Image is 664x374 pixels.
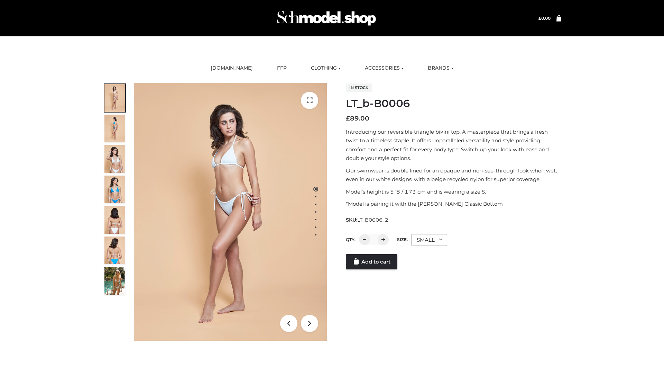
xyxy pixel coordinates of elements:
[306,61,346,76] a: CLOTHING
[357,217,388,223] span: LT_B0006_2
[346,216,389,224] span: SKU:
[346,115,369,122] bdi: 89.00
[538,16,551,21] a: £0.00
[346,127,561,163] p: Introducing our reversible triangle bikini top. A masterpiece that brings a fresh twist to a time...
[272,61,292,76] a: FFP
[104,237,125,264] img: ArielClassicBikiniTop_CloudNine_AzureSky_OW114ECO_8-scaled.jpg
[205,61,258,76] a: [DOMAIN_NAME]
[411,234,447,246] div: SMALL
[346,187,561,196] p: Model’s height is 5 ‘8 / 173 cm and is wearing a size S.
[346,237,356,242] label: QTY:
[346,83,372,92] span: In stock
[104,145,125,173] img: ArielClassicBikiniTop_CloudNine_AzureSky_OW114ECO_3-scaled.jpg
[538,16,551,21] bdi: 0.00
[134,83,327,341] img: LT_b-B0006
[346,254,397,269] a: Add to cart
[104,115,125,142] img: ArielClassicBikiniTop_CloudNine_AzureSky_OW114ECO_2-scaled.jpg
[104,267,125,295] img: Arieltop_CloudNine_AzureSky2.jpg
[360,61,409,76] a: ACCESSORIES
[346,199,561,208] p: *Model is pairing it with the [PERSON_NAME] Classic Bottom
[275,5,378,32] img: Schmodel Admin 964
[104,206,125,234] img: ArielClassicBikiniTop_CloudNine_AzureSky_OW114ECO_7-scaled.jpg
[538,16,541,21] span: £
[397,237,408,242] label: Size:
[346,115,350,122] span: £
[104,176,125,203] img: ArielClassicBikiniTop_CloudNine_AzureSky_OW114ECO_4-scaled.jpg
[346,166,561,184] p: Our swimwear is double lined for an opaque and non-see-through look when wet, even in our white d...
[346,97,561,110] h1: LT_b-B0006
[104,84,125,112] img: ArielClassicBikiniTop_CloudNine_AzureSky_OW114ECO_1-scaled.jpg
[423,61,459,76] a: BRANDS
